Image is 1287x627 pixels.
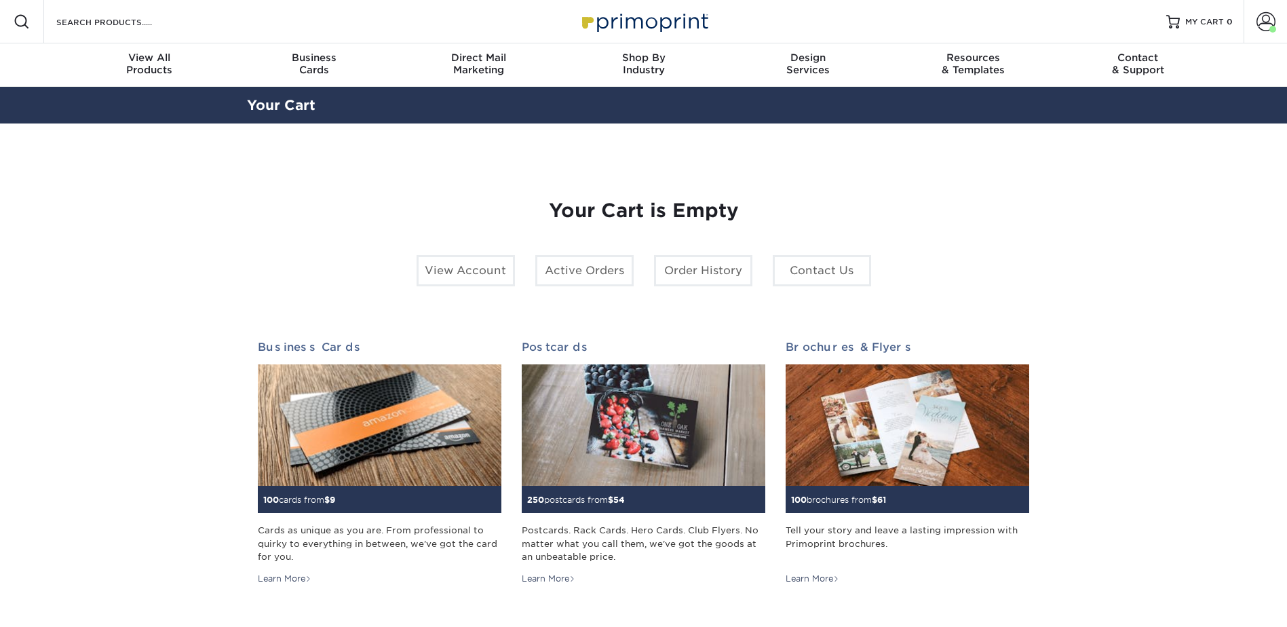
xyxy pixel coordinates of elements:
div: & Templates [891,52,1056,76]
div: Industry [561,52,726,76]
small: cards from [263,495,335,505]
div: Learn More [258,573,311,585]
a: Order History [654,255,752,286]
div: & Support [1056,52,1221,76]
a: Contact& Support [1056,43,1221,87]
span: Direct Mail [396,52,561,64]
a: BusinessCards [231,43,396,87]
img: Postcards [522,364,765,487]
a: Brochures & Flyers 100brochures from$61 Tell your story and leave a lasting impression with Primo... [786,341,1029,585]
input: SEARCH PRODUCTS..... [55,14,187,30]
img: Brochures & Flyers [786,364,1029,487]
a: Postcards 250postcards from$54 Postcards. Rack Cards. Hero Cards. Club Flyers. No matter what you... [522,341,765,585]
a: Active Orders [535,255,634,286]
span: 61 [877,495,886,505]
a: View Account [417,255,515,286]
div: Postcards. Rack Cards. Hero Cards. Club Flyers. No matter what you call them, we've got the goods... [522,524,765,563]
div: Services [726,52,891,76]
span: 100 [263,495,279,505]
span: 9 [330,495,335,505]
span: Business [231,52,396,64]
a: Resources& Templates [891,43,1056,87]
h2: Postcards [522,341,765,354]
h2: Brochures & Flyers [786,341,1029,354]
h2: Business Cards [258,341,501,354]
h1: Your Cart is Empty [258,199,1030,223]
small: brochures from [791,495,886,505]
small: postcards from [527,495,625,505]
span: $ [324,495,330,505]
div: Marketing [396,52,561,76]
a: Shop ByIndustry [561,43,726,87]
a: Contact Us [773,255,871,286]
div: Cards [231,52,396,76]
div: Learn More [786,573,839,585]
img: Business Cards [258,364,501,487]
a: DesignServices [726,43,891,87]
span: Contact [1056,52,1221,64]
span: Resources [891,52,1056,64]
img: Primoprint [576,7,712,36]
span: Shop By [561,52,726,64]
span: Design [726,52,891,64]
a: Business Cards 100cards from$9 Cards as unique as you are. From professional to quirky to everyth... [258,341,501,585]
span: $ [872,495,877,505]
div: Tell your story and leave a lasting impression with Primoprint brochures. [786,524,1029,563]
span: 100 [791,495,807,505]
span: $ [608,495,613,505]
a: Your Cart [247,97,315,113]
span: MY CART [1185,16,1224,28]
div: Learn More [522,573,575,585]
span: View All [67,52,232,64]
span: 0 [1227,17,1233,26]
div: Products [67,52,232,76]
a: View AllProducts [67,43,232,87]
div: Cards as unique as you are. From professional to quirky to everything in between, we've got the c... [258,524,501,563]
span: 250 [527,495,544,505]
span: 54 [613,495,625,505]
a: Direct MailMarketing [396,43,561,87]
